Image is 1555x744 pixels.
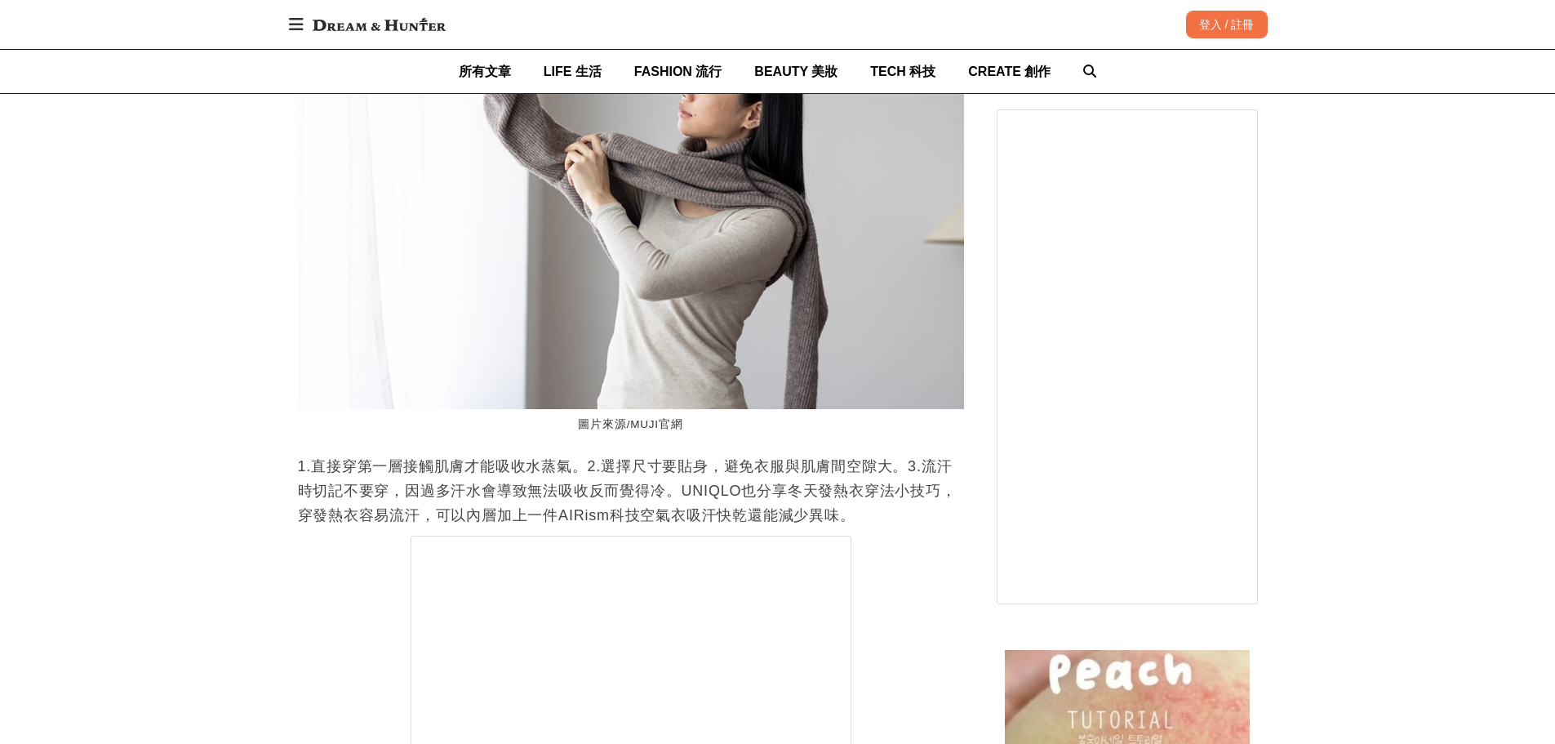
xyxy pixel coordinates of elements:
[754,50,837,93] a: BEAUTY 美妝
[298,454,964,528] p: 1.直接穿第一層接觸肌膚才能吸收水蒸氣。2.選擇尺寸要貼身，避免衣服與肌膚間空隙大。3.流汗時切記不要穿，因過多汗水會導致無法吸收反而覺得冷。UNIQLO也分享冬天發熱衣穿法小技巧，穿發熱衣容易...
[634,50,722,93] a: FASHION 流行
[578,418,682,430] span: 圖片來源/MUJI官網
[544,50,602,93] a: LIFE 生活
[754,65,837,78] span: BEAUTY 美妝
[968,65,1051,78] span: CREATE 創作
[459,50,511,93] a: 所有文章
[544,65,602,78] span: LIFE 生活
[968,50,1051,93] a: CREATE 創作
[1186,11,1268,38] div: 登入 / 註冊
[870,65,935,78] span: TECH 科技
[304,10,454,39] img: Dream & Hunter
[459,65,511,78] span: 所有文章
[870,50,935,93] a: TECH 科技
[634,65,722,78] span: FASHION 流行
